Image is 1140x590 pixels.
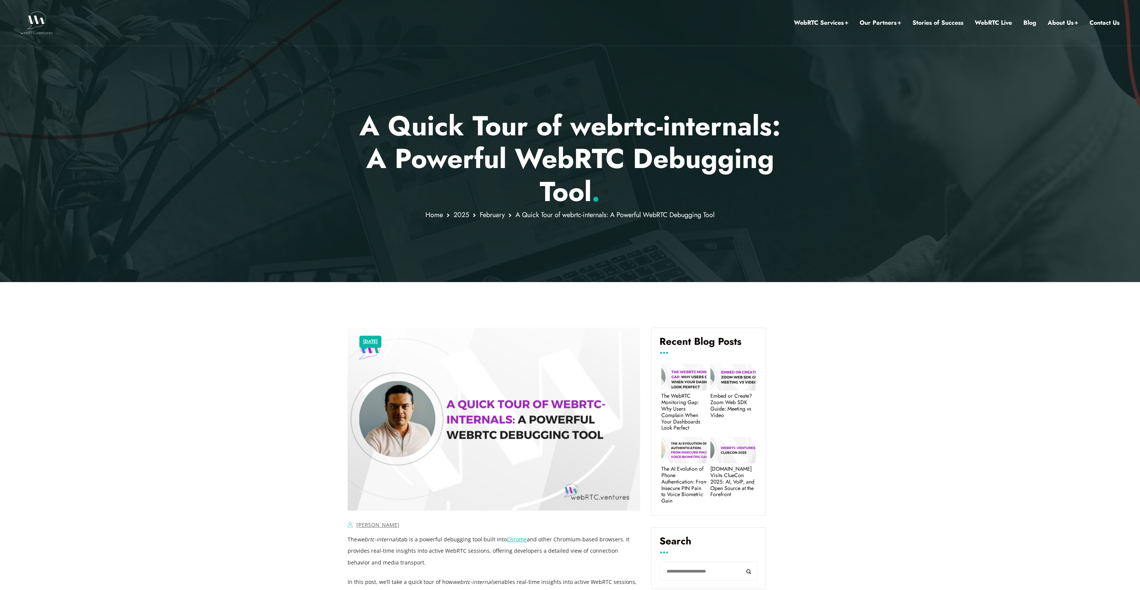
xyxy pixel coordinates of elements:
[860,18,901,28] a: Our Partners
[348,534,640,568] p: The tab is a powerful debugging tool built into and other Chromium-based browsers. It provides re...
[480,210,505,220] a: February
[710,466,756,498] a: [DOMAIN_NAME] Visits ClueCon 2025: AI, VoIP, and Open Source at the Forefront
[1089,18,1119,28] a: Contact Us
[357,536,399,543] em: webrtc-internals
[356,521,399,528] a: [PERSON_NAME]
[740,561,757,581] button: Search
[659,535,757,553] label: Search
[515,210,715,220] span: A Quick Tour of webrtc-internals: A Powerful WebRTC Debugging Tool
[507,536,527,543] a: Chrome
[21,11,53,34] img: WebRTC.ventures
[348,109,792,208] p: A Quick Tour of webrtc-internals: A Powerful WebRTC Debugging Tool
[659,336,757,353] h4: Recent Blog Posts
[975,18,1012,28] a: WebRTC Live
[794,18,848,28] a: WebRTC Services
[661,466,707,504] a: The AI Evolution of Phone Authentication: From Insecure PIN Pain to Voice Biometric Gain
[1048,18,1078,28] a: About Us
[453,578,495,585] em: webrtc-internals
[661,393,707,431] a: The WebRTC Monitoring Gap: Why Users Complain When Your Dashboards Look Perfect
[912,18,963,28] a: Stories of Success
[363,337,378,347] a: [DATE]
[1023,18,1036,28] a: Blog
[591,172,600,211] span: .
[454,210,469,220] a: 2025
[710,393,756,418] a: Embed or Create? Zoom Web SDK Guide: Meeting vs Video
[425,210,443,220] a: Home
